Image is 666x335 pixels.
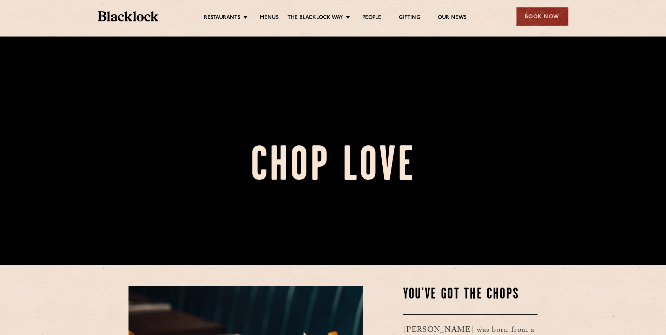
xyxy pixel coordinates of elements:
a: The Blacklock Way [288,14,343,22]
a: Our News [438,14,467,22]
a: People [362,14,381,22]
h2: You've Got The Chops [403,286,538,303]
a: Menus [260,14,279,22]
div: Book Now [516,7,568,26]
img: BL_Textured_Logo-footer-cropped.svg [98,11,159,21]
a: Gifting [399,14,420,22]
a: Restaurants [204,14,240,22]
